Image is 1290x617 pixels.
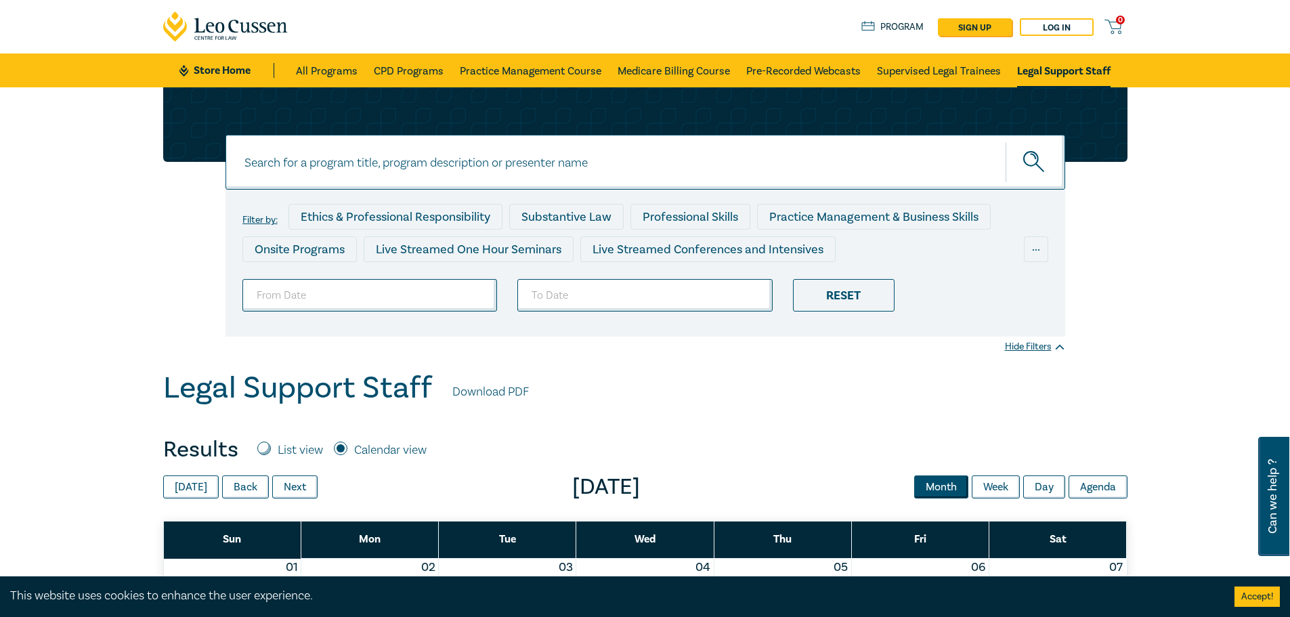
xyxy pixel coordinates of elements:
[938,18,1012,36] a: sign up
[630,204,750,230] div: Professional Skills
[296,54,358,87] a: All Programs
[834,559,848,576] button: 05
[580,236,836,262] div: Live Streamed Conferences and Intensives
[374,54,444,87] a: CPD Programs
[359,532,381,546] span: Mon
[1020,18,1094,36] a: Log in
[10,587,1214,605] div: This website uses cookies to enhance the user experience.
[914,475,968,498] button: Month
[971,559,985,576] button: 06
[877,54,1001,87] a: Supervised Legal Trainees
[242,279,498,312] input: From Date
[163,475,219,498] button: [DATE]
[1266,445,1279,548] span: Can we help ?
[421,559,435,576] button: 02
[225,135,1065,190] input: Search for a program title, program description or presenter name
[1024,236,1048,262] div: ...
[635,532,655,546] span: Wed
[914,532,926,546] span: Fri
[460,54,601,87] a: Practice Management Course
[1069,475,1127,498] button: Agenda
[464,269,620,295] div: Pre-Recorded Webcasts
[695,559,710,576] button: 04
[364,236,574,262] div: Live Streamed One Hour Seminars
[163,370,432,406] h1: Legal Support Staff
[1023,475,1065,498] button: Day
[757,204,991,230] div: Practice Management & Business Skills
[618,54,730,87] a: Medicare Billing Course
[288,204,502,230] div: Ethics & Professional Responsibility
[746,54,861,87] a: Pre-Recorded Webcasts
[559,559,573,576] button: 03
[517,279,773,312] input: To Date
[1017,54,1111,87] a: Legal Support Staff
[278,442,323,459] label: List view
[354,442,427,459] label: Calendar view
[163,436,238,463] h4: Results
[972,475,1020,498] button: Week
[781,269,906,295] div: National Programs
[318,473,895,501] span: [DATE]
[1005,340,1065,354] div: Hide Filters
[499,532,516,546] span: Tue
[242,269,457,295] div: Live Streamed Practical Workshops
[773,532,792,546] span: Thu
[242,236,357,262] div: Onsite Programs
[1109,559,1123,576] button: 07
[223,532,241,546] span: Sun
[286,559,298,576] button: 01
[626,269,775,295] div: 10 CPD Point Packages
[793,279,895,312] div: Reset
[272,475,318,498] button: Next
[222,475,269,498] button: Back
[1234,587,1280,607] button: Accept cookies
[242,215,278,226] label: Filter by:
[1116,16,1125,24] span: 0
[452,383,529,401] a: Download PDF
[509,204,624,230] div: Substantive Law
[861,20,924,35] a: Program
[1050,532,1067,546] span: Sat
[179,63,274,78] a: Store Home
